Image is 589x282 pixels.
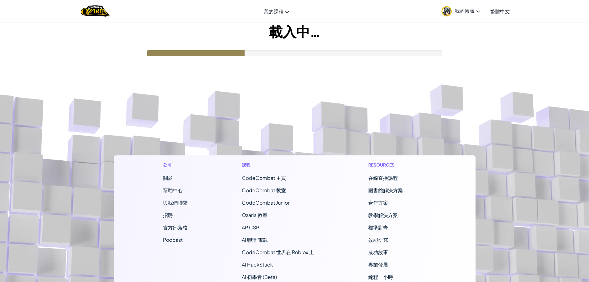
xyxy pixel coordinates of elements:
span: 我的課程 [264,8,284,15]
a: 我的課程 [261,3,292,20]
a: 圖書館解決方案 [368,187,403,193]
a: AI 聯盟 電競 [242,236,268,243]
h1: Resources [368,162,426,168]
a: 效能研究 [368,236,388,243]
a: 關於 [163,175,173,181]
a: 合作方案 [368,199,388,206]
a: Ozaria by CodeCombat logo [81,5,109,17]
a: CodeCombat 教室 [242,187,286,193]
a: Ozaria 教室 [242,212,267,218]
a: Podcast [163,236,183,243]
a: AI HackStack [242,261,273,268]
span: 與我們聯繫 [163,199,188,206]
a: 繁體中文 [487,3,513,20]
h1: 課程 [242,162,314,168]
span: 繁體中文 [490,8,510,15]
a: 招聘 [163,212,173,218]
a: CodeCombat Junior [242,199,289,206]
a: CodeCombat 世界在 Roblox 上 [242,249,314,255]
img: avatar [442,6,452,16]
a: 專業發展 [368,261,388,268]
a: AP CSP [242,224,259,231]
img: Home [81,5,109,17]
a: 標準對齊 [368,224,388,231]
a: 在線直播課程 [368,175,398,181]
a: AI 初學者 (Beta) [242,274,277,280]
a: 成功故事 [368,249,388,255]
a: 教學解決方案 [368,212,398,218]
a: 編程一小時 [368,274,393,280]
a: 我的帳號 [438,1,483,21]
span: CodeCombat 主頁 [242,175,286,181]
a: 幫助中心 [163,187,183,193]
span: 我的帳號 [455,7,480,14]
h1: 公司 [163,162,188,168]
a: 官方部落格 [163,224,188,231]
